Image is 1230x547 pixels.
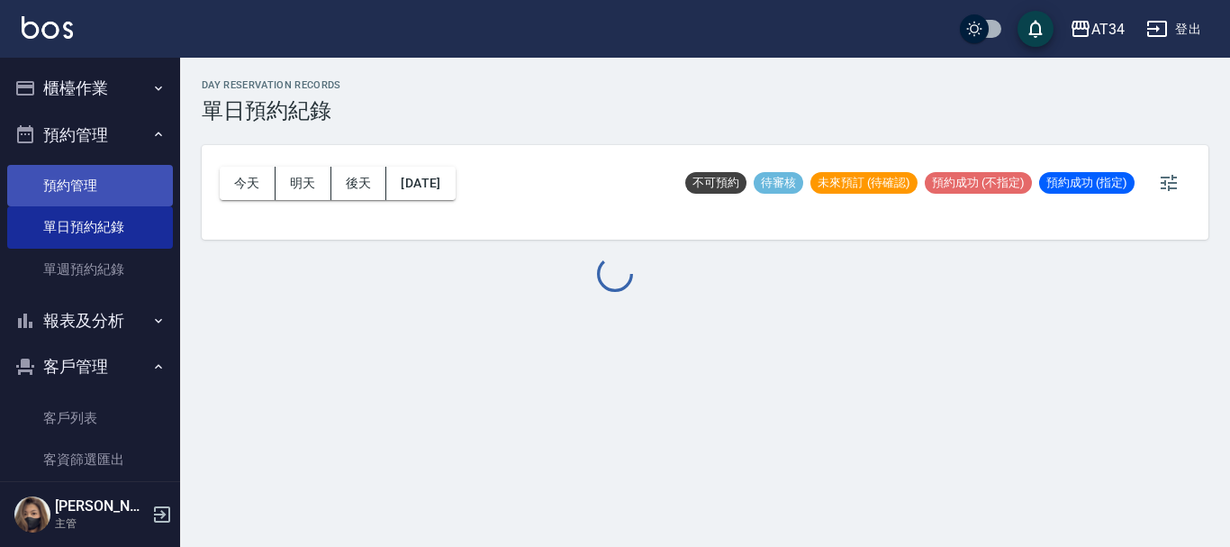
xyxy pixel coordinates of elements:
button: 報表及分析 [7,297,173,344]
a: 卡券管理 [7,480,173,522]
a: 預約管理 [7,165,173,206]
div: AT34 [1091,18,1125,41]
h5: [PERSON_NAME] [55,497,147,515]
img: Person [14,497,50,533]
a: 單日預約紀錄 [7,206,173,248]
button: AT34 [1063,11,1132,48]
p: 主管 [55,515,147,532]
button: save [1017,11,1054,47]
a: 客資篩選匯出 [7,439,173,480]
button: 預約管理 [7,112,173,159]
img: Logo [22,16,73,39]
a: 客戶列表 [7,397,173,439]
a: 單週預約紀錄 [7,249,173,290]
button: 櫃檯作業 [7,65,173,112]
button: 客戶管理 [7,343,173,390]
button: 登出 [1139,13,1208,46]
